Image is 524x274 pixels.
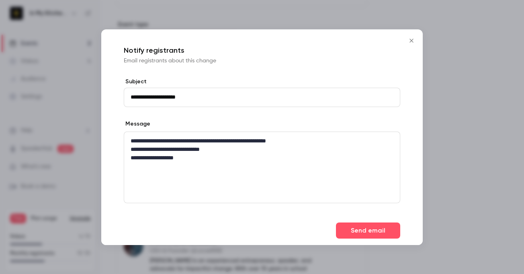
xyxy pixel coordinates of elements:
[124,57,400,65] p: Email registrants about this change
[124,132,400,203] div: editor
[124,45,400,55] p: Notify registrants
[336,222,400,239] button: Send email
[124,78,400,86] label: Subject
[124,120,150,128] label: Message
[403,33,420,49] button: Close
